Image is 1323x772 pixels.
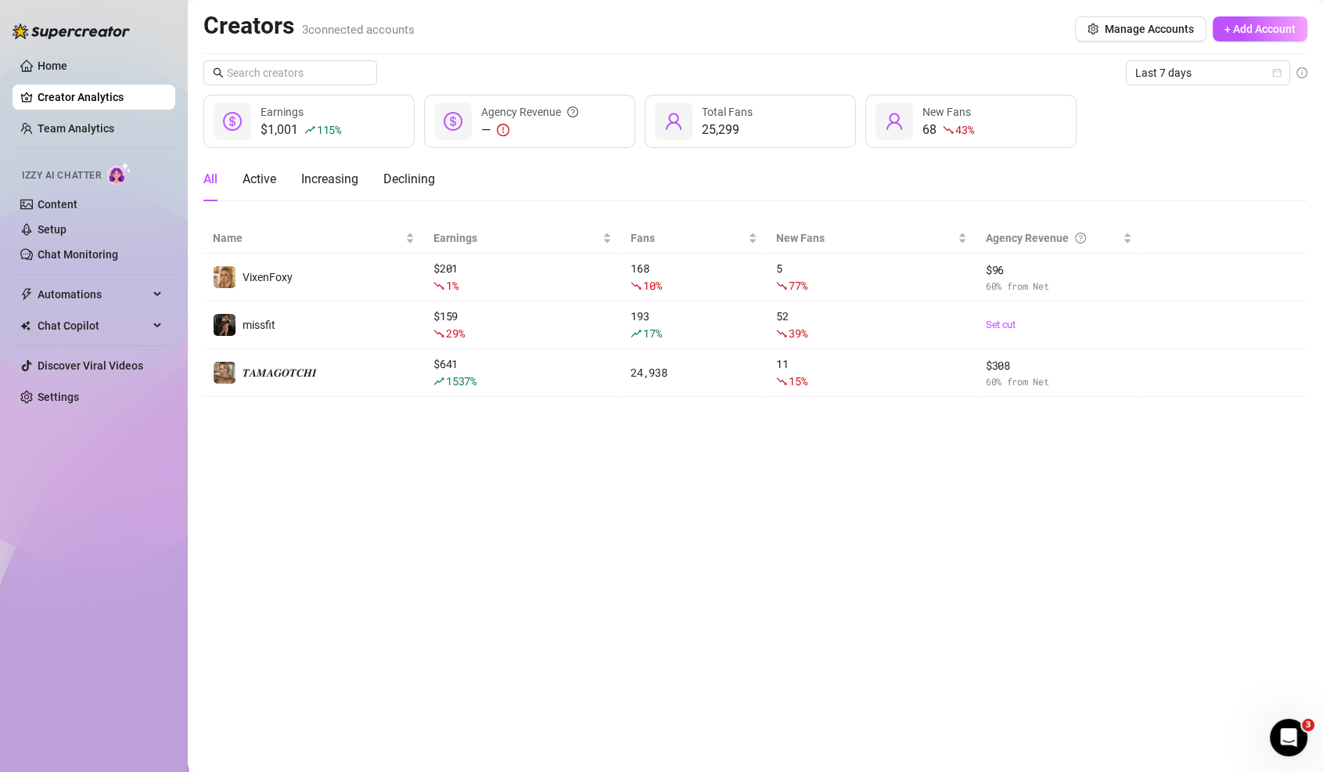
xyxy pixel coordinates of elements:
span: New Fans [922,106,971,118]
button: Manage Accounts [1075,16,1206,41]
a: Home [38,60,67,72]
span: user [664,112,683,131]
th: Fans [621,223,767,254]
iframe: Intercom live chat [1270,719,1307,756]
button: + Add Account [1213,16,1307,41]
div: $1,001 [261,121,341,139]
span: Name [213,229,402,247]
h2: Creators [203,11,415,41]
a: Creator Analytics [38,85,163,110]
a: Settings [38,391,79,403]
span: user [885,112,904,131]
div: 52 [776,308,967,342]
span: 15 % [789,373,807,388]
span: question-circle [1075,229,1086,247]
img: Chat Copilot [20,320,31,331]
div: Declining [383,170,435,189]
span: Total Fans [702,106,753,118]
a: Set cut [986,317,1133,333]
div: — [481,121,578,139]
span: rise [304,124,315,135]
span: New Fans [776,229,955,247]
a: Setup [38,223,67,236]
span: dollar-circle [223,112,242,131]
span: setting [1088,23,1098,34]
span: 1 % [446,278,458,293]
span: Manage Accounts [1105,23,1194,35]
span: fall [433,280,444,291]
span: calendar [1272,68,1282,78]
a: Chat Monitoring [38,248,118,261]
span: 1537 % [446,373,476,388]
span: Earnings [433,229,599,247]
span: rise [433,376,444,387]
span: + Add Account [1224,23,1296,35]
span: 60 % from Net [986,374,1133,389]
th: Name [203,223,424,254]
span: 10 % [643,278,661,293]
div: Increasing [301,170,358,189]
span: VixenFoxy [243,271,293,283]
span: 3 connected accounts [302,23,415,37]
span: 77 % [789,278,807,293]
span: exclamation-circle [497,124,509,136]
a: Discover Viral Videos [38,359,143,372]
span: info-circle [1296,67,1307,78]
div: $ 159 [433,308,612,342]
img: VixenFoxy [214,266,235,288]
span: $ 96 [986,262,1133,279]
img: 𝑻𝑨𝑴𝑨𝑮𝑶𝑻𝑪𝑯𝑰 [214,362,235,384]
span: Last 7 days [1135,61,1281,85]
span: 43 % [955,122,973,137]
span: Fans [631,229,745,247]
span: fall [433,328,444,339]
span: fall [631,280,642,291]
div: 193 [631,308,757,342]
span: 39 % [789,326,807,341]
div: 168 [631,260,757,294]
input: Search creators [227,64,355,81]
th: Earnings [424,223,621,254]
div: $ 641 [433,355,612,390]
span: missfit [243,319,275,331]
div: $ 201 [433,260,612,294]
th: New Fans [767,223,976,254]
span: 𝑻𝑨𝑴𝑨𝑮𝑶𝑻𝑪𝑯𝑰 [243,366,317,379]
span: 60 % from Net [986,279,1133,294]
img: AI Chatter [107,162,131,185]
span: fall [776,328,787,339]
img: missfit [214,314,235,336]
span: 17 % [643,326,661,341]
span: fall [943,124,954,135]
span: fall [776,280,787,291]
span: 3 [1302,719,1314,731]
span: 115 % [317,122,341,137]
div: 68 [922,121,973,139]
div: Agency Revenue [986,229,1120,247]
div: Agency Revenue [481,103,578,121]
span: Automations [38,282,149,307]
div: 5 [776,260,967,294]
a: Content [38,198,77,211]
span: Earnings [261,106,304,118]
div: 11 [776,355,967,390]
span: Chat Copilot [38,313,149,338]
span: rise [631,328,642,339]
div: Active [243,170,276,189]
span: Izzy AI Chatter [22,168,101,183]
span: dollar-circle [444,112,462,131]
div: 24,938 [631,364,757,381]
span: $ 308 [986,357,1133,374]
span: search [213,67,224,78]
span: question-circle [567,103,578,121]
div: 25,299 [702,121,753,139]
span: fall [776,376,787,387]
div: All [203,170,218,189]
span: 29 % [446,326,464,341]
a: Team Analytics [38,122,114,135]
img: logo-BBDzfeDw.svg [13,23,130,39]
span: thunderbolt [20,288,33,301]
